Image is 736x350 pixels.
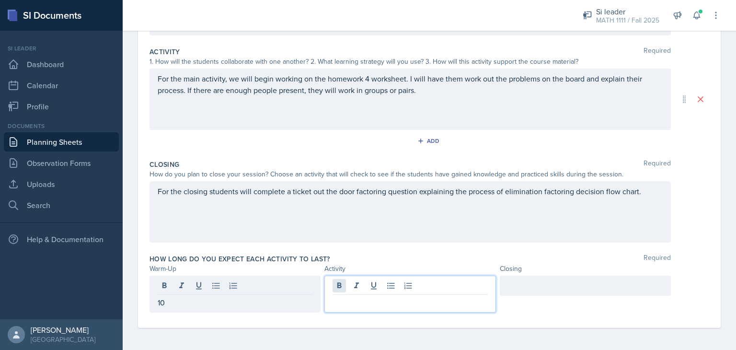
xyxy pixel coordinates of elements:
[644,254,671,264] span: Required
[4,55,119,74] a: Dashboard
[149,169,671,179] div: How do you plan to close your session? Choose an activity that will check to see if the students ...
[4,76,119,95] a: Calendar
[644,47,671,57] span: Required
[31,335,95,344] div: [GEOGRAPHIC_DATA]
[149,160,179,169] label: Closing
[4,97,119,116] a: Profile
[324,264,495,274] div: Activity
[500,264,671,274] div: Closing
[4,196,119,215] a: Search
[4,44,119,53] div: Si leader
[4,230,119,249] div: Help & Documentation
[4,175,119,194] a: Uploads
[596,15,659,25] div: MATH 1111 / Fall 2025
[149,47,180,57] label: Activity
[596,6,659,17] div: Si leader
[158,297,312,308] p: 10
[644,160,671,169] span: Required
[414,134,445,148] button: Add
[149,57,671,67] div: 1. How will the students collaborate with one another? 2. What learning strategy will you use? 3....
[31,325,95,335] div: [PERSON_NAME]
[419,137,440,145] div: Add
[4,132,119,152] a: Planning Sheets
[149,254,330,264] label: How long do you expect each activity to last?
[158,73,663,96] p: For the main activity, we will begin working on the homework 4 worksheet. I will have them work o...
[158,186,663,197] p: For the closing students will complete a ticket out the door factoring question explaining the pr...
[4,153,119,173] a: Observation Forms
[149,264,321,274] div: Warm-Up
[4,122,119,130] div: Documents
